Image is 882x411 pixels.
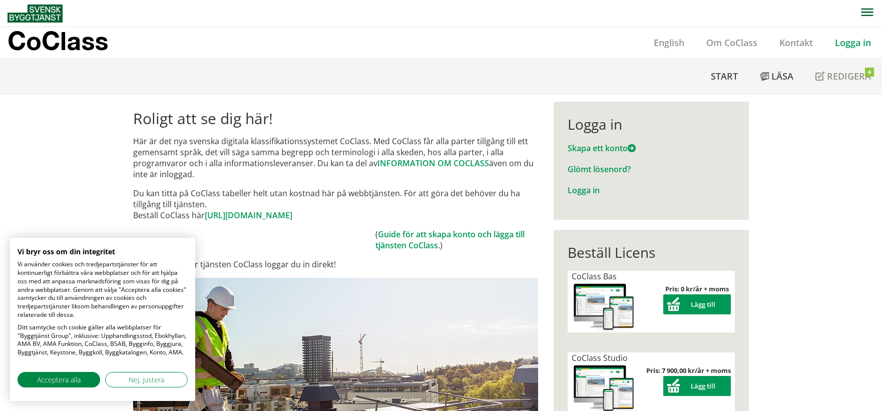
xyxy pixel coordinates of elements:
button: Justera cookie preferenser [105,372,188,387]
span: Acceptera alla [37,374,81,385]
p: Ditt samtycke och cookie gäller alla webbplatser för "Byggtjänst Group", inklusive: Upphandlingss... [18,323,188,357]
span: Start [711,70,738,82]
a: Glömt lösenord? [568,164,631,175]
span: Nej, justera [129,374,164,385]
strong: Pris: 0 kr/år + moms [665,284,729,293]
span: Läsa [771,70,793,82]
a: Läsa [749,59,804,94]
button: Lägg till [663,376,731,396]
button: Acceptera alla cookies [18,372,100,387]
p: Om du redan har tjänsten CoClass loggar du in direkt! [133,259,538,270]
a: Lägg till [663,300,731,309]
p: Här är det nya svenska digitala klassifikationssystemet CoClass. Med CoClass får alla parter till... [133,136,538,180]
span: CoClass Bas [572,271,617,282]
a: CoClass [8,27,130,58]
td: ( .) [375,229,538,251]
h2: Vi bryr oss om din integritet [18,247,188,256]
a: INFORMATION OM COCLASS [377,158,489,169]
p: CoClass [8,35,108,47]
span: CoClass Studio [572,352,628,363]
a: Logga in [824,37,882,49]
a: Guide för att skapa konto och lägga till tjänsten CoClass [375,229,525,251]
a: Skapa ett konto [568,143,636,154]
img: coclass-license.jpg [572,282,636,332]
h1: Roligt att se dig här! [133,110,538,128]
p: Du kan titta på CoClass tabeller helt utan kostnad här på webbtjänsten. För att göra det behöver ... [133,188,538,221]
div: Beställ Licens [568,244,734,261]
a: Logga in [568,185,600,196]
strong: Pris: 7 900,00 kr/år + moms [646,366,731,375]
a: English [643,37,695,49]
img: Svensk Byggtjänst [8,5,63,23]
p: Vi använder cookies och tredjepartstjänster för att kontinuerligt förbättra våra webbplatser och ... [18,260,188,319]
button: Lägg till [663,294,731,314]
a: Lägg till [663,381,731,390]
a: Start [700,59,749,94]
a: Om CoClass [695,37,768,49]
div: Logga in [568,116,734,133]
a: [URL][DOMAIN_NAME] [205,210,292,221]
a: Kontakt [768,37,824,49]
